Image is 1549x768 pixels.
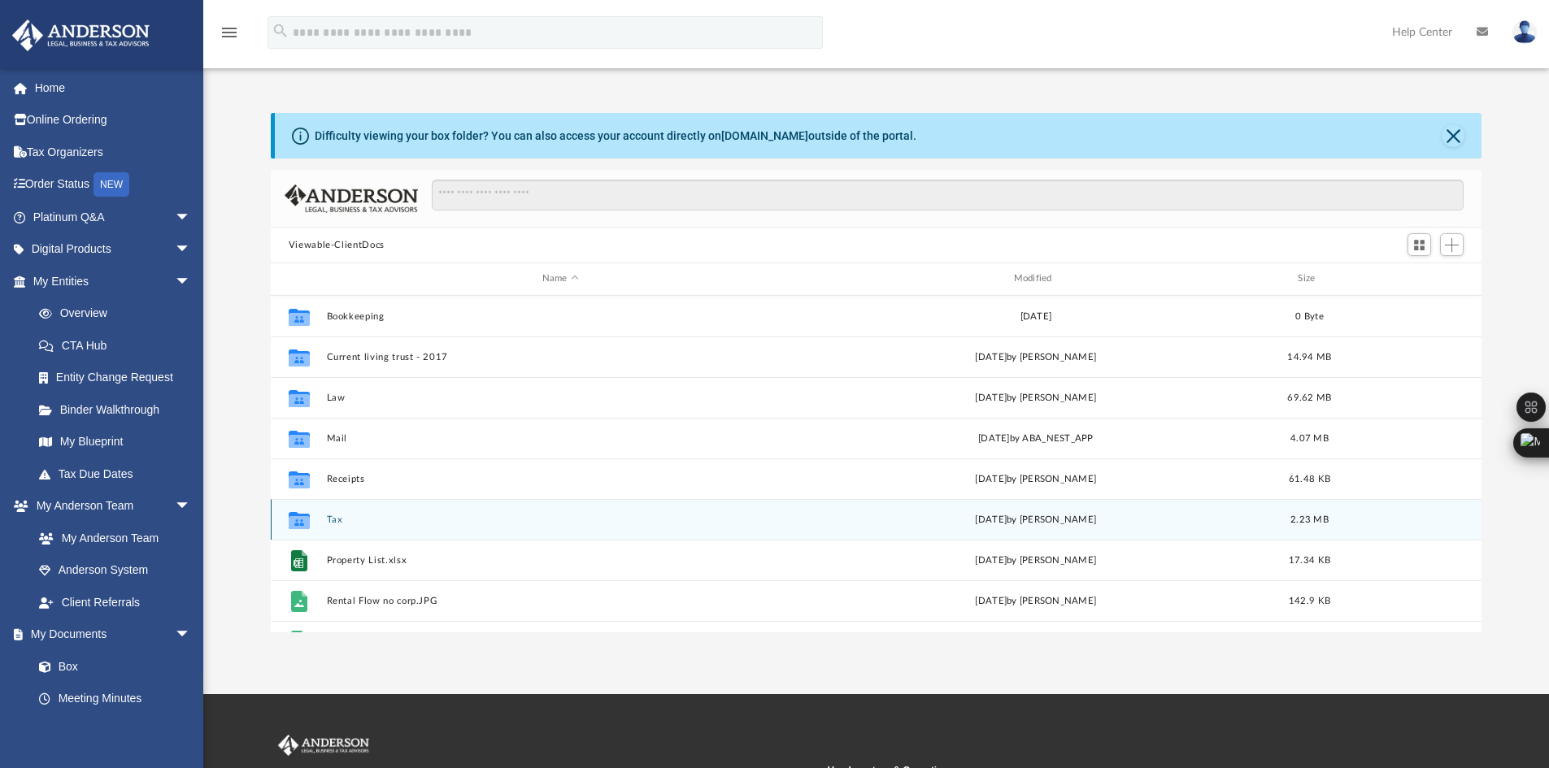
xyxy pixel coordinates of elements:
[1277,271,1342,286] div: Size
[220,23,239,42] i: menu
[1287,352,1331,361] span: 14.94 MB
[1440,233,1464,256] button: Add
[23,297,215,330] a: Overview
[23,362,215,394] a: Entity Change Request
[802,593,1270,608] div: [DATE] by [PERSON_NAME]
[1287,393,1331,401] span: 69.62 MB
[11,72,215,104] a: Home
[1290,433,1329,442] span: 4.07 MB
[23,586,207,618] a: Client Referrals
[23,329,215,362] a: CTA Hub
[802,471,1270,486] div: [DATE] by [PERSON_NAME]
[11,490,207,523] a: My Anderson Teamarrow_drop_down
[1290,514,1329,523] span: 2.23 MB
[326,514,794,525] button: Tax
[220,31,239,42] a: menu
[978,433,1010,442] span: [DATE]
[272,22,289,40] i: search
[175,490,207,523] span: arrow_drop_down
[326,352,794,362] button: Current living trust - 2017
[975,393,1007,401] span: [DATE]
[802,349,1270,364] div: [DATE] by [PERSON_NAME]
[289,238,385,253] button: Viewable-ClientDocs
[11,233,215,266] a: Digital Productsarrow_drop_down
[802,431,1270,445] div: by ABA_NEST_APP
[326,311,794,322] button: Bookkeeping
[802,309,1270,323] div: [DATE]
[1289,474,1330,483] span: 61.48 KB
[23,683,207,715] a: Meeting Minutes
[23,458,215,490] a: Tax Due Dates
[326,474,794,484] button: Receipts
[325,271,794,286] div: Name
[23,393,215,426] a: Binder Walkthrough
[175,265,207,298] span: arrow_drop_down
[175,618,207,652] span: arrow_drop_down
[11,168,215,202] a: Order StatusNEW
[1289,596,1330,605] span: 142.9 KB
[802,390,1270,405] div: by [PERSON_NAME]
[11,265,215,297] a: My Entitiesarrow_drop_down
[326,555,794,566] button: Property List.xlsx
[326,433,794,444] button: Mail
[432,180,1464,210] input: Search files and folders
[11,136,215,168] a: Tax Organizers
[315,128,916,145] div: Difficulty viewing your box folder? You can also access your account directly on outside of the p...
[11,201,215,233] a: Platinum Q&Aarrow_drop_down
[1512,20,1537,44] img: User Pic
[326,596,794,606] button: Rental Flow no corp.JPG
[175,233,207,267] span: arrow_drop_down
[7,20,154,51] img: Anderson Advisors Platinum Portal
[278,271,319,286] div: id
[802,553,1270,567] div: [DATE] by [PERSON_NAME]
[175,201,207,234] span: arrow_drop_down
[1289,555,1330,564] span: 17.34 KB
[23,650,199,683] a: Box
[1408,233,1432,256] button: Switch to Grid View
[271,296,1482,632] div: grid
[23,522,199,554] a: My Anderson Team
[11,618,207,651] a: My Documentsarrow_drop_down
[1295,311,1324,320] span: 0 Byte
[23,426,207,458] a: My Blueprint
[275,735,372,756] img: Anderson Advisors Platinum Portal
[23,554,207,587] a: Anderson System
[94,172,129,197] div: NEW
[11,104,215,137] a: Online Ordering
[801,271,1269,286] div: Modified
[1349,271,1463,286] div: id
[326,393,794,403] button: Law
[802,512,1270,527] div: [DATE] by [PERSON_NAME]
[1442,124,1464,147] button: Close
[721,129,808,142] a: [DOMAIN_NAME]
